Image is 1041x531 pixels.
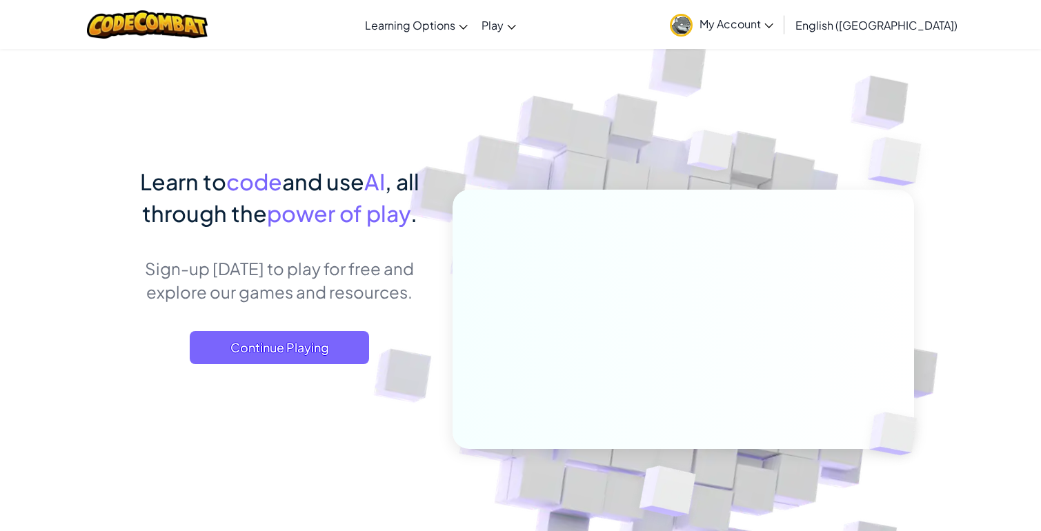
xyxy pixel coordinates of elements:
[661,103,760,206] img: Overlap cubes
[87,10,208,39] img: CodeCombat logo
[190,331,369,364] a: Continue Playing
[846,383,949,484] img: Overlap cubes
[140,168,226,195] span: Learn to
[410,199,417,227] span: .
[840,103,960,220] img: Overlap cubes
[267,199,410,227] span: power of play
[663,3,780,46] a: My Account
[670,14,693,37] img: avatar
[789,6,964,43] a: English ([GEOGRAPHIC_DATA])
[475,6,523,43] a: Play
[358,6,475,43] a: Learning Options
[482,18,504,32] span: Play
[364,168,385,195] span: AI
[128,257,432,303] p: Sign-up [DATE] to play for free and explore our games and resources.
[226,168,282,195] span: code
[365,18,455,32] span: Learning Options
[282,168,364,195] span: and use
[700,17,773,31] span: My Account
[795,18,958,32] span: English ([GEOGRAPHIC_DATA])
